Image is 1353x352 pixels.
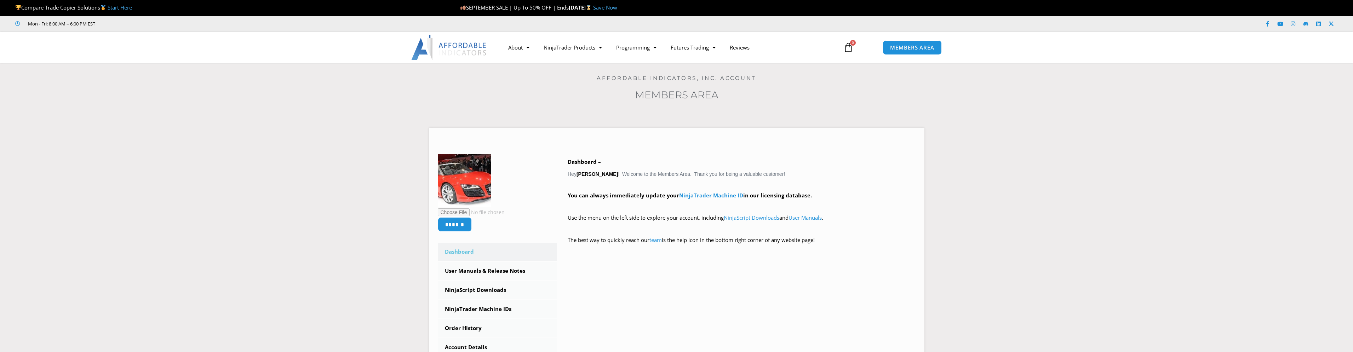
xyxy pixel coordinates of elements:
div: Hey ! Welcome to the Members Area. Thank you for being a valuable customer! [568,157,916,255]
a: User Manuals [789,214,822,221]
a: NinjaTrader Products [537,39,609,56]
strong: [PERSON_NAME] [577,171,618,177]
span: MEMBERS AREA [890,45,934,50]
a: Programming [609,39,664,56]
a: Members Area [635,89,718,101]
img: ⌛ [586,5,591,10]
img: LogoAI | Affordable Indicators – NinjaTrader [411,35,487,60]
a: NinjaScript Downloads [438,281,557,299]
a: Start Here [108,4,132,11]
a: Order History [438,319,557,337]
nav: Menu [501,39,835,56]
a: NinjaScript Downloads [724,214,779,221]
a: 0 [833,37,864,58]
img: 🍂 [460,5,466,10]
p: The best way to quickly reach our is the help icon in the bottom right corner of any website page! [568,235,916,255]
iframe: Customer reviews powered by Trustpilot [105,20,211,27]
a: NinjaTrader Machine IDs [438,300,557,318]
span: Compare Trade Copier Solutions [15,4,132,11]
a: Save Now [593,4,617,11]
span: 0 [850,40,856,46]
a: Reviews [723,39,757,56]
a: About [501,39,537,56]
a: Futures Trading [664,39,723,56]
strong: [DATE] [569,4,593,11]
a: Dashboard [438,243,557,261]
a: NinjaTrader Machine ID [679,192,743,199]
span: Mon - Fri: 8:00 AM – 6:00 PM EST [26,19,95,28]
b: Dashboard – [568,158,601,165]
img: 3ee683f73698ab415072bb61d0c4a30ea594e2c7081ce26ece6514e68a88b5eb [438,154,491,207]
span: SEPTEMBER SALE | Up To 50% OFF | Ends [460,4,569,11]
a: Affordable Indicators, Inc. Account [597,75,756,81]
a: team [649,236,662,243]
a: User Manuals & Release Notes [438,262,557,280]
img: 🥇 [101,5,106,10]
img: 🏆 [16,5,21,10]
a: MEMBERS AREA [883,40,942,55]
p: Use the menu on the left side to explore your account, including and . [568,213,916,233]
strong: You can always immediately update your in our licensing database. [568,192,812,199]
